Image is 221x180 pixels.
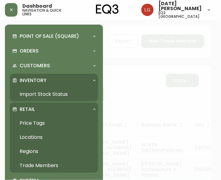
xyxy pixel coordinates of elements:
img: logo [96,4,119,14]
img: 2638f148bab13be18035375ceda1d187 [141,4,154,16]
div: Point of Sale (Square) [10,29,98,43]
p: Retail [20,106,35,113]
p: Customers [20,62,50,69]
h5: navigation & quick links [22,9,68,16]
div: Inventory [10,74,98,87]
p: Orders [20,48,39,54]
p: Point of Sale (Square) [20,33,79,40]
span: Dashboard [22,4,52,9]
a: Regions [10,144,98,158]
a: Trade Members [10,158,98,173]
a: Locations [10,130,98,144]
p: Inventory [20,77,47,84]
span: [DATE][PERSON_NAME] [158,1,202,11]
div: Orders [10,44,98,58]
div: Retail [10,103,98,116]
a: Price Tags [10,116,98,130]
h5: eq3 [GEOGRAPHIC_DATA] [158,11,202,18]
a: Import Stock Status [10,87,98,101]
div: Customers [10,59,98,72]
